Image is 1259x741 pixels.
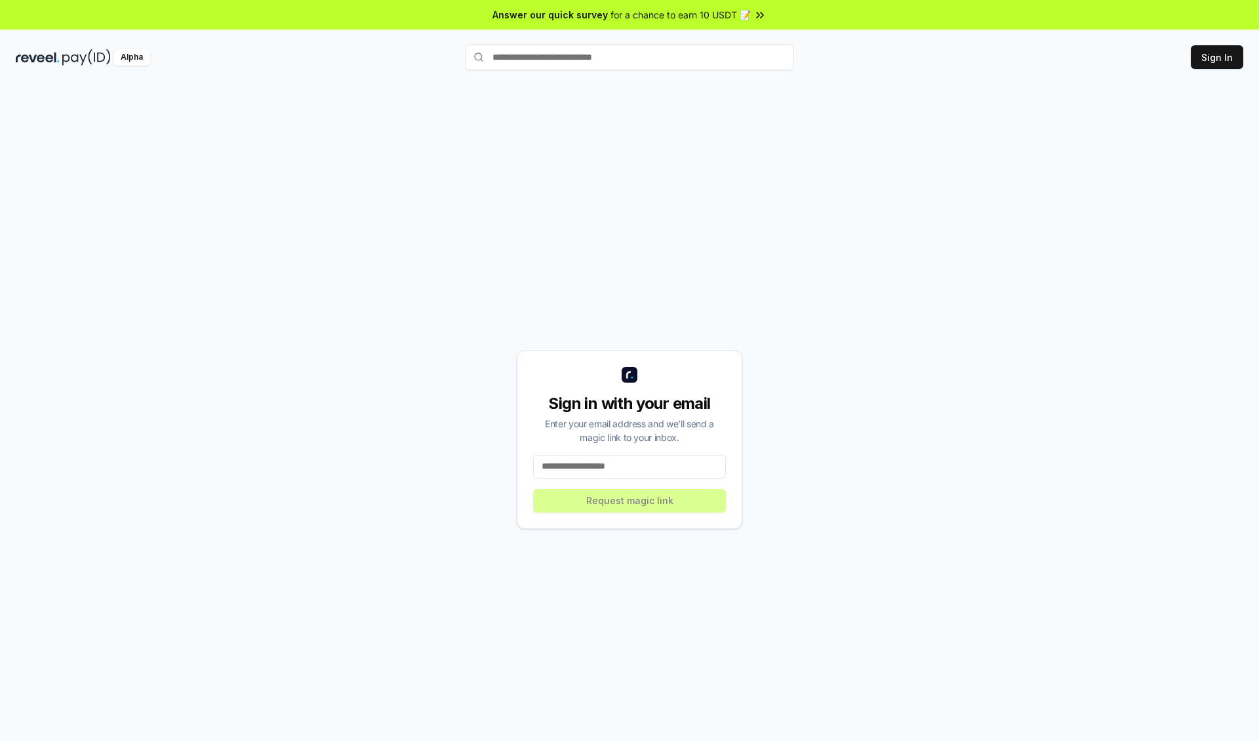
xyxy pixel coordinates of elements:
div: Alpha [113,49,150,66]
img: reveel_dark [16,49,60,66]
div: Enter your email address and we’ll send a magic link to your inbox. [533,417,726,444]
span: Answer our quick survey [492,8,608,22]
button: Sign In [1191,45,1243,69]
div: Sign in with your email [533,393,726,414]
img: logo_small [622,367,637,383]
span: for a chance to earn 10 USDT 📝 [610,8,751,22]
img: pay_id [62,49,111,66]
